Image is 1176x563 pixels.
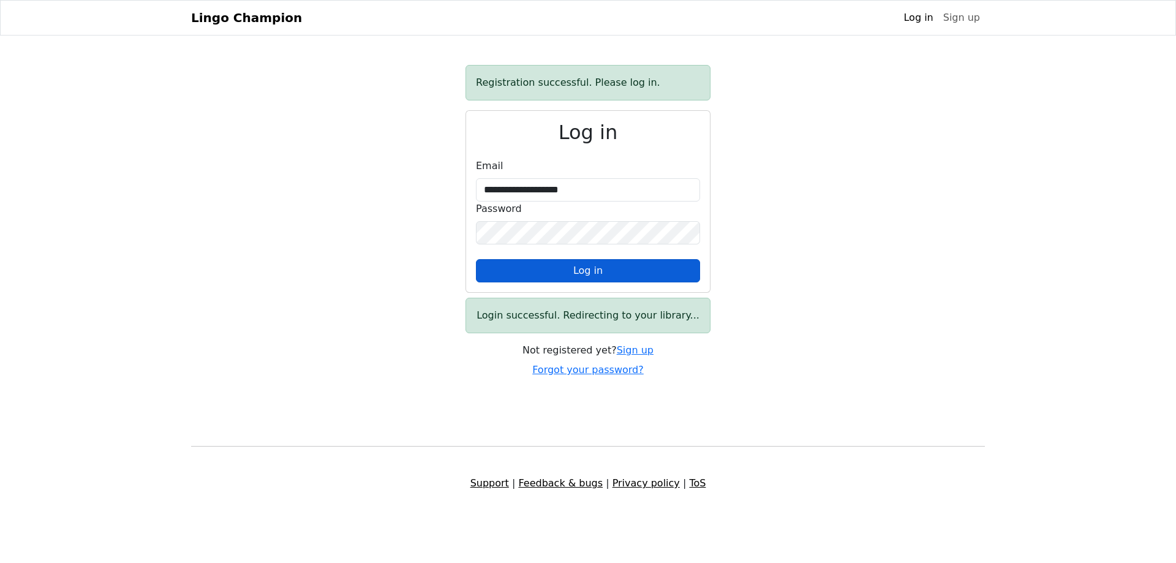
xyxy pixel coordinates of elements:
[476,202,522,216] label: Password
[612,477,680,489] a: Privacy policy
[184,476,992,491] div: | | |
[617,344,654,356] a: Sign up
[899,6,938,30] a: Log in
[476,259,700,282] button: Log in
[476,121,700,144] h2: Log in
[476,159,503,173] label: Email
[470,477,509,489] a: Support
[532,364,644,376] a: Forgot your password?
[938,6,985,30] a: Sign up
[466,343,710,358] div: Not registered yet?
[518,477,603,489] a: Feedback & bugs
[466,65,710,100] div: Registration successful. Please log in.
[191,6,302,30] a: Lingo Champion
[689,477,706,489] a: ToS
[466,298,710,333] div: Login successful. Redirecting to your library...
[573,265,603,276] span: Log in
